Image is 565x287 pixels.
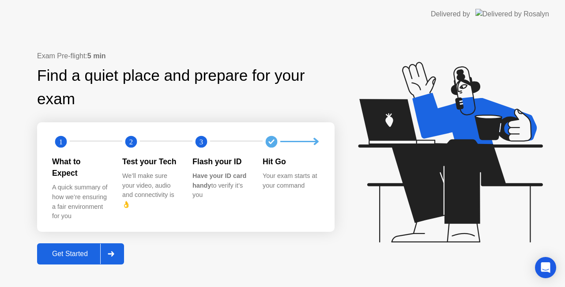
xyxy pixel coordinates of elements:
b: 5 min [87,52,106,60]
text: 1 [59,137,63,146]
button: Get Started [37,243,124,264]
img: Delivered by Rosalyn [475,9,549,19]
div: Get Started [40,250,100,258]
b: Have your ID card handy [192,172,246,189]
div: Open Intercom Messenger [535,257,556,278]
div: Your exam starts at your command [263,171,319,190]
text: 3 [200,137,203,146]
div: Exam Pre-flight: [37,51,335,61]
div: Find a quiet place and prepare for your exam [37,64,335,111]
div: Delivered by [431,9,470,19]
div: Test your Tech [122,156,178,167]
div: Flash your ID [192,156,249,167]
div: A quick summary of how we’re ensuring a fair environment for you [52,183,108,221]
text: 2 [129,137,133,146]
div: to verify it’s you [192,171,249,200]
div: We’ll make sure your video, audio and connectivity is 👌 [122,171,178,209]
div: What to Expect [52,156,108,179]
div: Hit Go [263,156,319,167]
